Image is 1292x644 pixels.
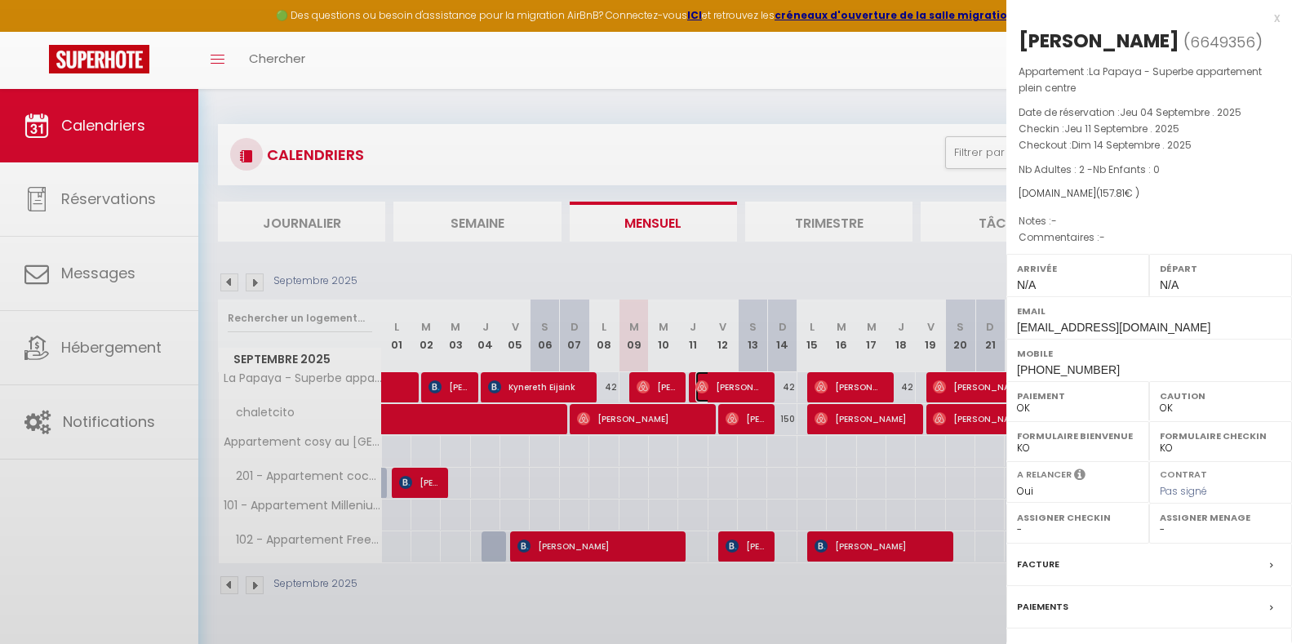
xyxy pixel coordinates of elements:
i: Sélectionner OUI si vous souhaiter envoyer les séquences de messages post-checkout [1074,468,1086,486]
p: Appartement : [1019,64,1280,96]
label: Paiements [1017,598,1068,615]
span: Pas signé [1160,484,1207,498]
span: 6649356 [1190,32,1255,52]
label: Email [1017,303,1281,319]
div: [DOMAIN_NAME] [1019,186,1280,202]
p: Checkin : [1019,121,1280,137]
span: Jeu 11 Septembre . 2025 [1064,122,1179,135]
label: Contrat [1160,468,1207,478]
label: Assigner Checkin [1017,509,1139,526]
label: Assigner Menage [1160,509,1281,526]
p: Checkout : [1019,137,1280,153]
label: Formulaire Bienvenue [1017,428,1139,444]
label: Départ [1160,260,1281,277]
span: [PHONE_NUMBER] [1017,363,1120,376]
label: Arrivée [1017,260,1139,277]
span: N/A [1160,278,1179,291]
p: Date de réservation : [1019,104,1280,121]
span: ( € ) [1096,186,1139,200]
span: Jeu 04 Septembre . 2025 [1120,105,1241,119]
span: - [1051,214,1057,228]
label: Mobile [1017,345,1281,362]
p: Commentaires : [1019,229,1280,246]
label: Caution [1160,388,1281,404]
span: ( ) [1183,30,1263,53]
span: - [1099,230,1105,244]
label: Facture [1017,556,1059,573]
label: A relancer [1017,468,1072,482]
button: Ouvrir le widget de chat LiveChat [13,7,62,56]
label: Formulaire Checkin [1160,428,1281,444]
span: Nb Adultes : 2 - [1019,162,1160,176]
span: La Papaya - Superbe appartement plein centre [1019,64,1262,95]
span: N/A [1017,278,1036,291]
span: Nb Enfants : 0 [1093,162,1160,176]
span: Dim 14 Septembre . 2025 [1072,138,1192,152]
span: 157.81 [1100,186,1125,200]
div: x [1006,8,1280,28]
label: Paiement [1017,388,1139,404]
span: [EMAIL_ADDRESS][DOMAIN_NAME] [1017,321,1210,334]
p: Notes : [1019,213,1280,229]
div: [PERSON_NAME] [1019,28,1179,54]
